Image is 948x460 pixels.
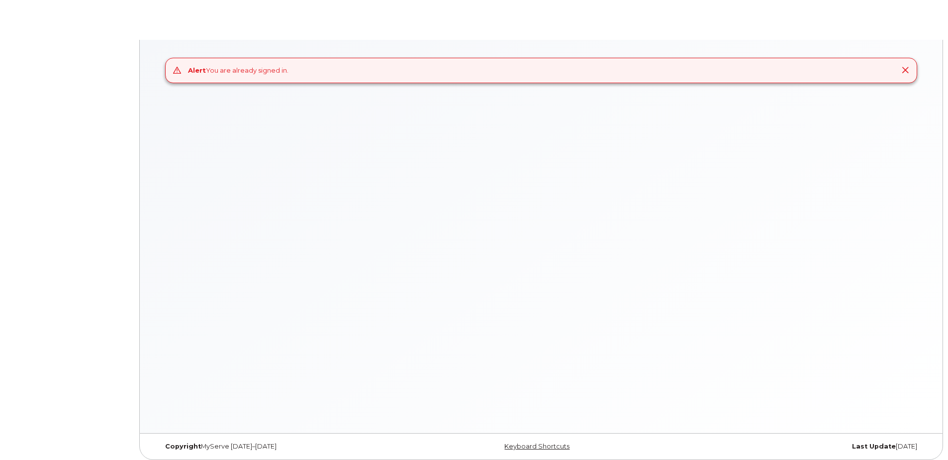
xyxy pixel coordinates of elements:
strong: Alert [188,66,206,74]
a: Keyboard Shortcuts [504,443,569,450]
strong: Last Update [852,443,896,450]
div: You are already signed in. [188,66,288,75]
div: [DATE] [669,443,925,451]
strong: Copyright [165,443,201,450]
div: MyServe [DATE]–[DATE] [158,443,413,451]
